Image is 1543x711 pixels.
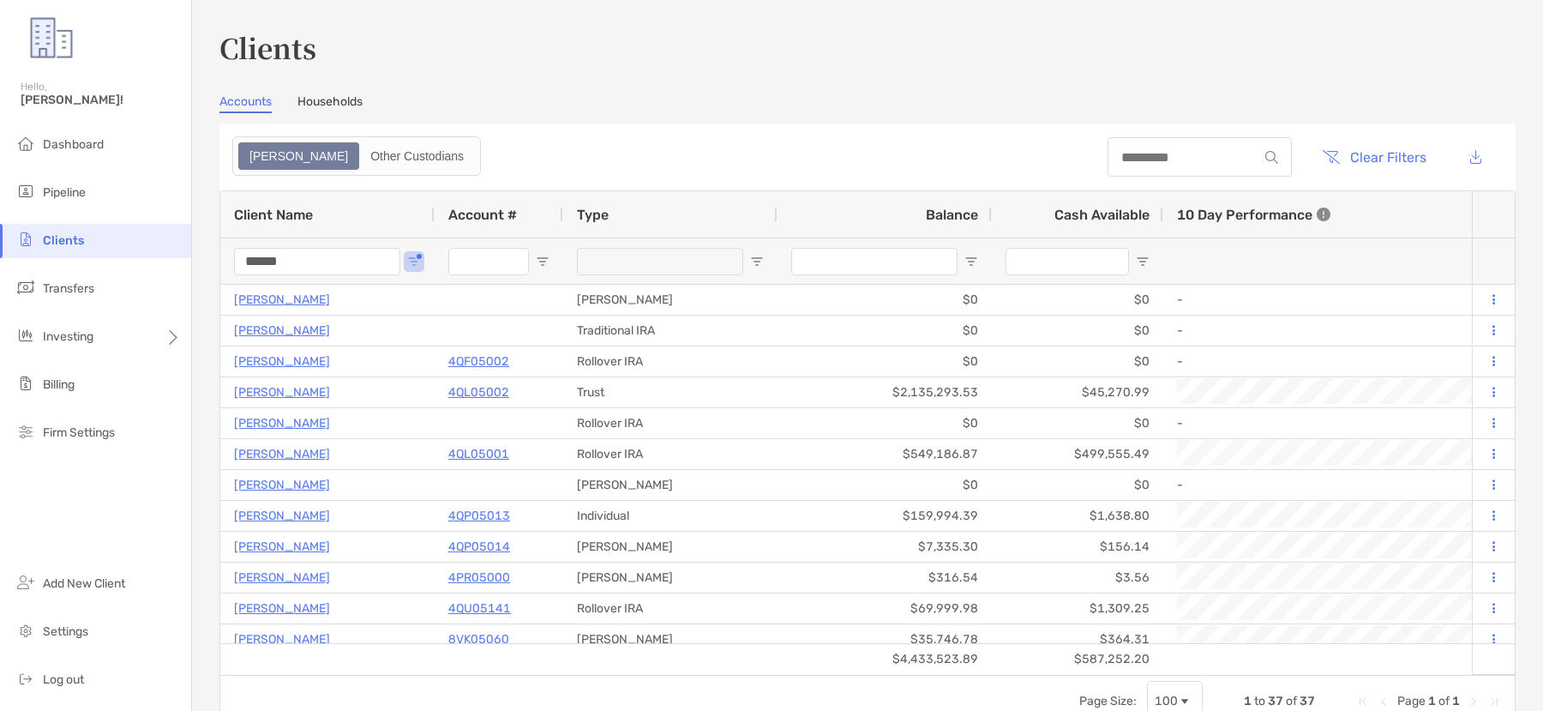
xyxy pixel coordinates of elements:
a: [PERSON_NAME] [234,474,330,496]
a: 4QF05002 [448,351,509,372]
div: Trust [563,377,778,407]
button: Open Filter Menu [964,255,978,268]
a: [PERSON_NAME] [234,598,330,619]
div: $587,252.20 [992,644,1163,674]
button: Open Filter Menu [1136,255,1150,268]
span: 1 [1244,694,1252,708]
div: $1,309.25 [992,594,1163,624]
div: Zoe [240,144,357,168]
img: add_new_client icon [15,572,36,593]
a: [PERSON_NAME] [234,351,330,372]
div: Individual [563,501,778,531]
span: 1 [1428,694,1436,708]
span: Account # [448,207,517,223]
div: $0 [992,346,1163,377]
div: $0 [778,408,992,438]
div: $1,638.80 [992,501,1163,531]
span: Dashboard [43,137,104,152]
div: $35,746.78 [778,624,992,654]
img: billing icon [15,373,36,394]
span: Transfers [43,281,94,296]
div: $45,270.99 [992,377,1163,407]
a: [PERSON_NAME] [234,382,330,403]
div: [PERSON_NAME] [563,285,778,315]
div: segmented control [232,136,481,176]
a: [PERSON_NAME] [234,567,330,588]
a: [PERSON_NAME] [234,629,330,650]
p: 4QL05002 [448,382,509,403]
span: Log out [43,672,84,687]
span: Cash Available [1054,207,1150,223]
div: - [1177,347,1492,376]
div: Rollover IRA [563,594,778,624]
a: Households [297,94,363,113]
span: 37 [1300,694,1315,708]
img: input icon [1265,151,1278,164]
p: 4QU05141 [448,598,511,619]
span: Settings [43,624,88,639]
div: Rollover IRA [563,346,778,377]
div: [PERSON_NAME] [563,470,778,500]
a: [PERSON_NAME] [234,289,330,310]
a: 4QL05001 [448,443,509,465]
div: $2,135,293.53 [778,377,992,407]
div: Rollover IRA [563,408,778,438]
input: Client Name Filter Input [234,248,400,275]
div: [PERSON_NAME] [563,532,778,562]
span: Add New Client [43,576,125,591]
div: $156.14 [992,532,1163,562]
div: 100 [1155,694,1178,708]
div: - [1177,316,1492,345]
button: Open Filter Menu [407,255,421,268]
div: $316.54 [778,563,992,593]
img: firm-settings icon [15,421,36,442]
div: 10 Day Performance [1177,191,1330,238]
a: [PERSON_NAME] [234,536,330,557]
p: [PERSON_NAME] [234,413,330,434]
a: 4QP05014 [448,536,510,557]
a: 4QP05013 [448,505,510,527]
div: $364.31 [992,624,1163,654]
div: $7,335.30 [778,532,992,562]
span: of [1286,694,1297,708]
div: $0 [778,470,992,500]
div: - [1177,286,1492,314]
div: Traditional IRA [563,316,778,346]
div: Last Page [1487,695,1501,708]
div: $159,994.39 [778,501,992,531]
span: Clients [43,233,84,248]
div: $69,999.98 [778,594,992,624]
a: [PERSON_NAME] [234,505,330,527]
img: clients icon [15,229,36,250]
button: Open Filter Menu [750,255,764,268]
span: Client Name [234,207,313,223]
button: Clear Filters [1309,138,1439,176]
img: dashboard icon [15,133,36,154]
span: to [1254,694,1265,708]
img: settings icon [15,620,36,641]
span: Billing [43,377,75,392]
div: Next Page [1467,695,1480,708]
a: [PERSON_NAME] [234,320,330,341]
p: 4PR05000 [448,567,510,588]
div: First Page [1356,695,1370,708]
div: $0 [992,285,1163,315]
div: Other Custodians [361,144,473,168]
span: [PERSON_NAME]! [21,93,181,107]
span: 1 [1452,694,1460,708]
span: Page [1397,694,1426,708]
div: Page Size: [1079,694,1137,708]
span: Firm Settings [43,425,115,440]
a: [PERSON_NAME] [234,443,330,465]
